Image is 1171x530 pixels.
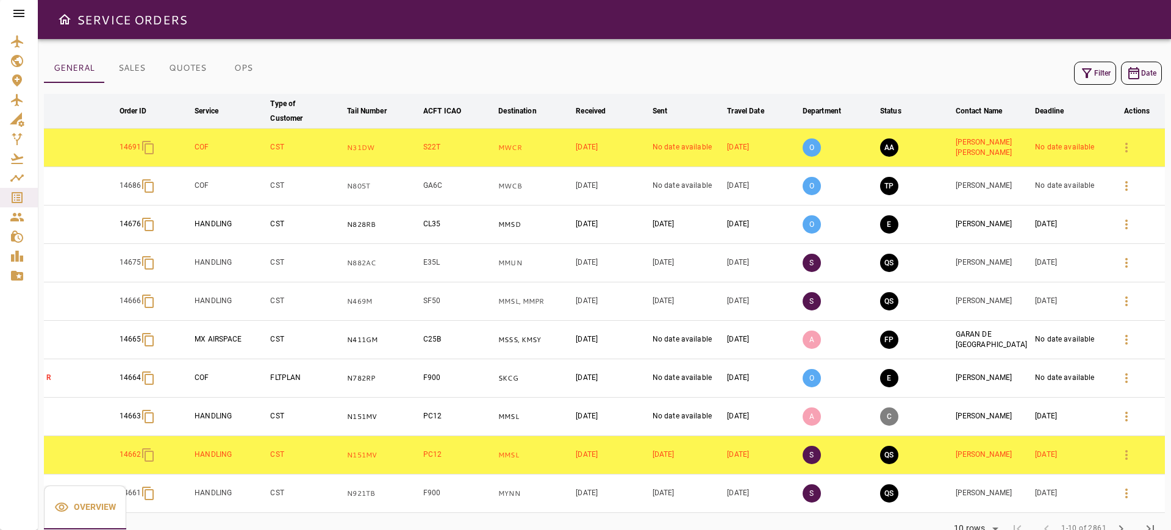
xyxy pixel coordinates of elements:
td: [DATE] [573,321,650,359]
td: [DATE] [1033,436,1109,474]
p: MMSL [498,412,571,422]
td: [DATE] [573,167,650,206]
td: C25B [421,321,496,359]
td: F900 [421,474,496,513]
p: MMSL [498,450,571,460]
button: QUOTES [159,54,216,83]
div: Deadline [1035,104,1064,118]
td: HANDLING [192,206,268,244]
td: [DATE] [1033,244,1109,282]
td: [DATE] [725,398,800,436]
p: 14691 [120,142,141,152]
button: QUOTE SENT [880,446,898,464]
span: Order ID [120,104,163,118]
button: Details [1112,402,1141,431]
p: O [803,215,821,234]
div: Contact Name [956,104,1003,118]
div: Travel Date [727,104,764,118]
div: Department [803,104,841,118]
p: N828RB [347,220,418,230]
p: 14661 [120,488,141,498]
button: Details [1112,287,1141,316]
p: O [803,177,821,195]
p: S [803,292,821,310]
div: ACFT ICAO [423,104,461,118]
p: MMSL, MMPR [498,296,571,307]
button: Filter [1074,62,1116,85]
td: [DATE] [725,129,800,167]
button: QUOTE SENT [880,254,898,272]
td: CST [268,436,345,474]
td: [DATE] [573,436,650,474]
td: [PERSON_NAME] [953,474,1033,513]
p: O [803,138,821,157]
div: Destination [498,104,536,118]
td: GARAN DE [GEOGRAPHIC_DATA] [953,321,1033,359]
button: EXECUTION [880,369,898,387]
p: SKCG [498,373,571,384]
td: [DATE] [1033,398,1109,436]
td: HANDLING [192,244,268,282]
td: GA6C [421,167,496,206]
p: MMSD [498,220,571,230]
p: N921TB [347,489,418,499]
p: A [803,407,821,426]
td: HANDLING [192,474,268,513]
button: Overview [44,485,126,529]
p: 14662 [120,449,141,460]
p: 14675 [120,257,141,268]
td: [PERSON_NAME] [953,359,1033,398]
button: QUOTE SENT [880,292,898,310]
td: COF [192,359,268,398]
td: No date available [1033,321,1109,359]
td: HANDLING [192,436,268,474]
td: [DATE] [573,206,650,244]
td: CST [268,129,345,167]
td: [DATE] [725,282,800,321]
div: Status [880,104,901,118]
p: MMUN [498,258,571,268]
td: No date available [650,129,725,167]
td: [DATE] [725,244,800,282]
button: GENERAL [44,54,104,83]
p: MSSS, KMSY [498,335,571,345]
p: N411GM [347,335,418,345]
td: [DATE] [725,321,800,359]
td: [PERSON_NAME] [953,282,1033,321]
td: [DATE] [573,474,650,513]
p: O [803,369,821,387]
div: Tail Number [347,104,386,118]
td: COF [192,167,268,206]
span: ACFT ICAO [423,104,477,118]
p: S [803,446,821,464]
td: E35L [421,244,496,282]
td: MX AIRSPACE [192,321,268,359]
td: [PERSON_NAME] [PERSON_NAME] [953,129,1033,167]
td: PC12 [421,398,496,436]
span: Travel Date [727,104,779,118]
td: [DATE] [1033,206,1109,244]
p: MWCR [498,143,571,153]
span: Contact Name [956,104,1019,118]
p: 14686 [120,181,141,191]
p: N31DW [347,143,418,153]
td: [PERSON_NAME] [953,244,1033,282]
button: Details [1112,248,1141,278]
td: CST [268,474,345,513]
span: Destination [498,104,552,118]
p: R [46,373,115,383]
td: [DATE] [573,244,650,282]
td: [DATE] [1033,474,1109,513]
span: Received [576,104,621,118]
div: Received [576,104,606,118]
span: Deadline [1035,104,1080,118]
p: S [803,484,821,503]
td: [DATE] [725,206,800,244]
td: [DATE] [573,282,650,321]
td: CL35 [421,206,496,244]
p: N151MV [347,450,418,460]
span: Sent [653,104,684,118]
button: Details [1112,479,1141,508]
p: A [803,331,821,349]
h6: SERVICE ORDERS [77,10,187,29]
